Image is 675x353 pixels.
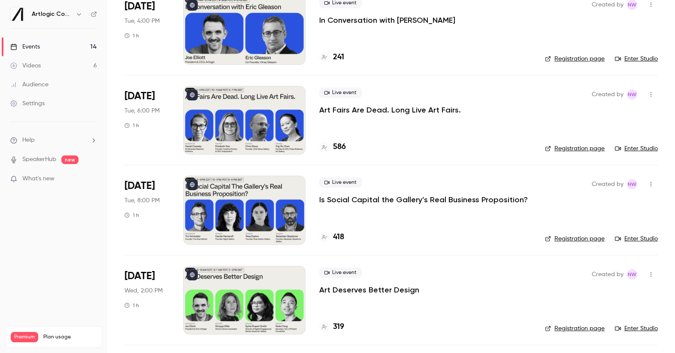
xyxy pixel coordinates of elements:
span: Natasha Whiffin [627,89,637,100]
img: Artlogic Connect 2025 [11,7,24,21]
a: Enter Studio [615,55,658,63]
span: Help [22,136,35,145]
a: Enter Studio [615,324,658,333]
div: Sep 16 Tue, 8:00 PM (Europe/London) [124,176,170,244]
span: Live event [319,177,362,188]
div: Events [10,43,40,51]
span: [DATE] [124,179,155,193]
span: new [61,155,79,164]
span: Created by [592,89,624,100]
span: Plan usage [43,334,97,341]
div: 1 h [124,302,139,309]
a: 418 [319,231,344,243]
span: Tue, 4:00 PM [124,17,160,25]
span: Premium [11,332,38,342]
a: 586 [319,141,346,153]
span: [DATE] [124,89,155,103]
span: Created by [592,179,624,189]
div: Sep 17 Wed, 2:00 PM (Europe/London) [124,266,170,335]
span: NW [628,179,636,189]
a: Art Deserves Better Design [319,285,419,295]
span: Natasha Whiffin [627,269,637,280]
span: NW [628,269,636,280]
span: Tue, 6:00 PM [124,107,160,115]
a: In Conversation with [PERSON_NAME] [319,15,455,25]
a: Registration page [545,324,605,333]
div: Videos [10,61,41,70]
h4: 418 [333,231,344,243]
div: 1 h [124,122,139,129]
h4: 586 [333,141,346,153]
a: SpeakerHub [22,155,56,164]
a: 241 [319,52,344,63]
span: Tue, 8:00 PM [124,196,160,205]
li: help-dropdown-opener [10,136,97,145]
span: What's new [22,174,54,183]
span: Live event [319,268,362,278]
span: Natasha Whiffin [627,179,637,189]
span: NW [628,89,636,100]
h4: 241 [333,52,344,63]
a: Art Fairs Are Dead. Long Live Art Fairs. [319,105,461,115]
span: Created by [592,269,624,280]
a: Registration page [545,234,605,243]
a: 319 [319,321,344,333]
iframe: Noticeable Trigger [87,175,97,183]
a: Enter Studio [615,234,658,243]
span: [DATE] [124,269,155,283]
div: 1 h [124,212,139,219]
a: Registration page [545,144,605,153]
span: Wed, 2:00 PM [124,286,163,295]
a: Is Social Capital the Gallery’s Real Business Proposition? [319,195,528,205]
h6: Artlogic Connect 2025 [32,10,72,18]
div: Settings [10,99,45,108]
h4: 319 [333,321,344,333]
span: Live event [319,88,362,98]
a: Enter Studio [615,144,658,153]
div: Sep 16 Tue, 6:00 PM (Europe/London) [124,86,170,155]
div: Audience [10,80,48,89]
a: Registration page [545,55,605,63]
div: 1 h [124,32,139,39]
